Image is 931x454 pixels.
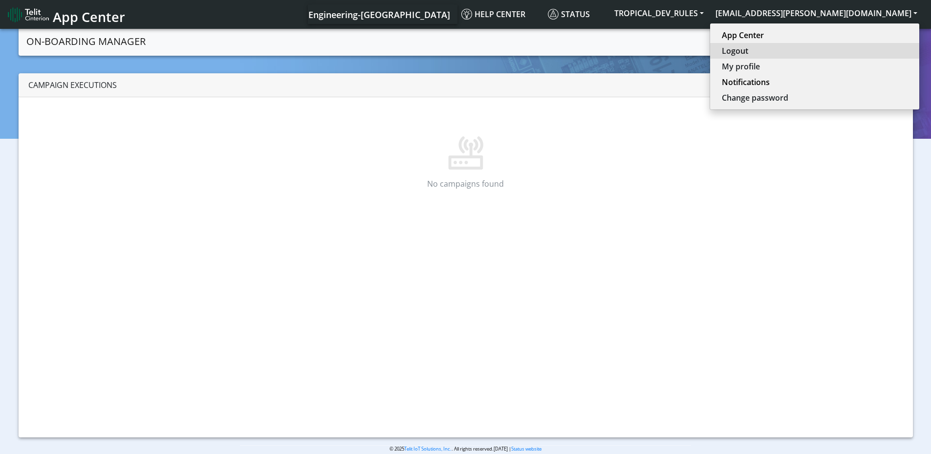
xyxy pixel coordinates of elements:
a: On-Boarding Manager [26,32,146,51]
span: App Center [53,8,125,26]
a: App Center [8,4,124,25]
span: Help center [461,9,525,20]
a: Status [544,4,608,24]
img: No more campaigns found [434,108,497,170]
button: Notifications [710,74,919,90]
div: Campaign Executions [19,73,913,97]
a: Your current platform instance [308,4,450,24]
p: © 2025 . All rights reserved.[DATE] | [240,445,691,453]
p: No campaigns found [45,178,886,190]
button: Logout [710,43,919,59]
a: Telit IoT Solutions, Inc. [404,446,452,452]
span: Engineering-[GEOGRAPHIC_DATA] [308,9,450,21]
img: logo-telit-cinterion-gw-new.png [8,7,49,22]
img: status.svg [548,9,559,20]
button: My profile [710,59,919,74]
a: Status website [511,446,541,452]
a: Notifications [722,76,908,88]
img: knowledge.svg [461,9,472,20]
button: App Center [710,27,919,43]
button: TROPICAL_DEV_RULES [608,4,710,22]
span: Status [548,9,590,20]
a: Help center [457,4,544,24]
a: App Center [722,29,908,41]
button: [EMAIL_ADDRESS][PERSON_NAME][DOMAIN_NAME] [710,4,923,22]
button: Change password [710,90,919,106]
